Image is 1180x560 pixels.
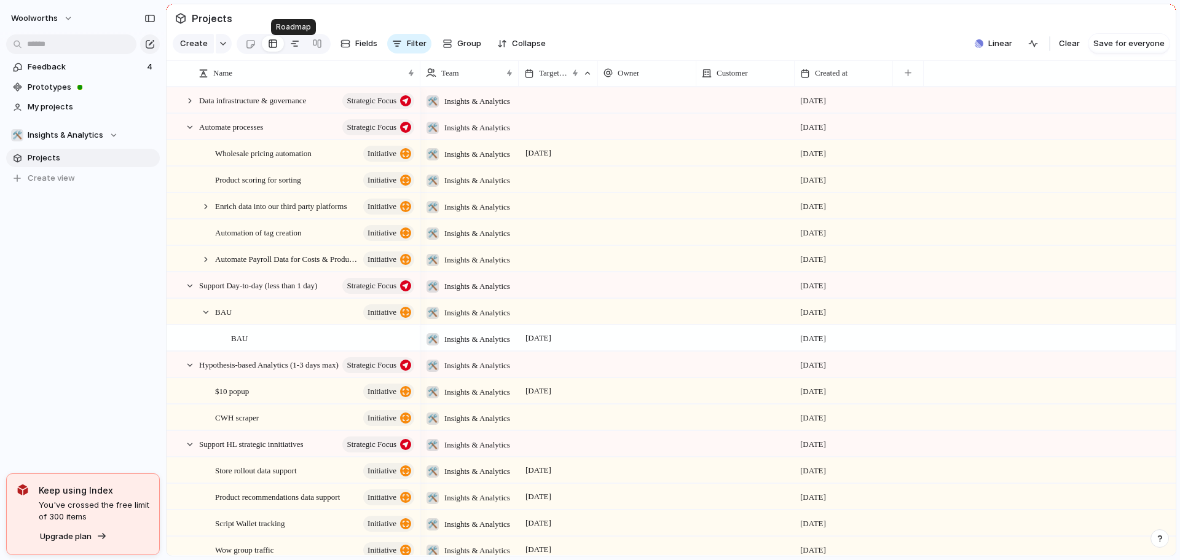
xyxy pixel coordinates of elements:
span: Customer [717,67,748,79]
span: Prototypes [28,81,155,93]
button: initiative [363,410,414,426]
button: initiative [363,251,414,267]
span: [DATE] [800,174,826,186]
button: initiative [363,516,414,532]
span: initiative [368,224,396,242]
span: Insights & Analytics [444,254,510,266]
div: 🛠️ [427,465,439,478]
span: 4 [147,61,155,73]
span: initiative [368,172,396,189]
div: 🛠️ [427,227,439,240]
span: Created at [815,67,848,79]
span: Enrich data into our third party platforms [215,199,347,213]
span: [DATE] [800,306,826,318]
span: Data infrastructure & governance [199,93,306,107]
span: [DATE] [800,359,826,371]
button: Strategic Focus [342,119,414,135]
span: [DATE] [522,463,554,478]
div: 🛠️ [427,518,439,530]
span: $10 popup [215,384,249,398]
span: initiative [368,515,396,532]
button: Strategic Focus [342,278,414,294]
span: BAU [215,304,232,318]
span: Product recommendations data support [215,489,340,503]
button: 🛠️Insights & Analytics [6,126,160,144]
span: [DATE] [522,489,554,504]
div: 🛠️ [427,122,439,134]
span: [DATE] [800,227,826,239]
div: 🛠️ [427,545,439,557]
span: [DATE] [800,95,826,107]
button: Linear [970,34,1017,53]
button: Collapse [492,34,551,53]
div: 🛠️ [427,175,439,187]
span: Store rollout data support [215,463,297,477]
button: initiative [363,172,414,188]
button: initiative [363,199,414,215]
span: Name [213,67,232,79]
span: initiative [368,542,396,559]
span: Automate processes [199,119,263,133]
span: Collapse [512,37,546,50]
span: Target date [539,67,567,79]
button: Clear [1054,34,1085,53]
span: Insights & Analytics [444,280,510,293]
span: Insights & Analytics [444,545,510,557]
button: Save for everyone [1088,34,1170,53]
span: Automation of tag creation [215,225,301,239]
span: [DATE] [800,438,826,451]
div: 🛠️ [427,280,439,293]
span: Insights & Analytics [444,148,510,160]
span: [DATE] [800,333,826,345]
span: Insights & Analytics [444,465,510,478]
span: Feedback [28,61,143,73]
span: Create [180,37,208,50]
div: 🛠️ [427,95,439,108]
span: initiative [368,145,396,162]
span: CWH scraper [215,410,259,424]
div: 🛠️ [427,201,439,213]
button: Strategic Focus [342,93,414,109]
span: Save for everyone [1093,37,1165,50]
button: Strategic Focus [342,436,414,452]
span: Insights & Analytics [444,439,510,451]
span: You've crossed the free limit of 300 items [39,499,149,523]
div: 🛠️ [427,439,439,451]
button: Upgrade plan [36,528,111,545]
button: initiative [363,304,414,320]
button: initiative [363,384,414,400]
div: 🛠️ [11,129,23,141]
span: Create view [28,172,75,184]
span: initiative [368,304,396,321]
span: Fields [355,37,377,50]
span: initiative [368,198,396,215]
button: initiative [363,542,414,558]
div: 🛠️ [427,333,439,345]
button: woolworths [6,9,79,28]
span: Linear [988,37,1012,50]
div: 🛠️ [427,412,439,425]
span: [DATE] [800,412,826,424]
span: initiative [368,409,396,427]
span: Insights & Analytics [444,201,510,213]
span: Insights & Analytics [444,412,510,425]
span: Insights & Analytics [28,129,103,141]
button: Group [436,34,487,53]
span: Team [441,67,459,79]
span: [DATE] [522,331,554,345]
span: Insights & Analytics [444,360,510,372]
span: Strategic Focus [347,92,396,109]
span: Insights & Analytics [444,492,510,504]
span: [DATE] [522,516,554,530]
a: Prototypes [6,78,160,97]
span: [DATE] [800,200,826,213]
span: My projects [28,101,155,113]
span: initiative [368,462,396,479]
a: Feedback4 [6,58,160,76]
span: Insights & Analytics [444,518,510,530]
button: Filter [387,34,431,53]
button: initiative [363,489,414,505]
span: Owner [618,67,639,79]
span: Script Wallet tracking [215,516,285,530]
span: Strategic Focus [347,277,396,294]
